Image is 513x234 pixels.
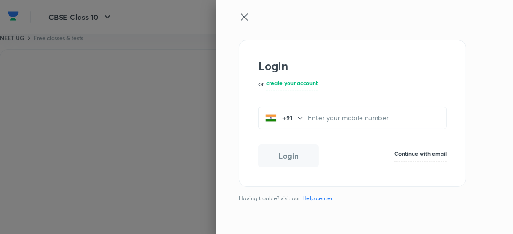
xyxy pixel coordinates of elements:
h2: Login [258,59,447,73]
p: +91 [277,113,297,123]
a: Continue with email [394,149,447,162]
p: or [258,79,264,91]
a: create your account [266,79,318,91]
h6: Continue with email [394,149,447,158]
input: Enter your mobile number [308,108,446,127]
button: Login [258,144,319,167]
a: Help center [300,194,334,203]
h6: create your account [266,79,318,87]
span: Having trouble? visit our [239,194,459,203]
img: India [265,112,277,124]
